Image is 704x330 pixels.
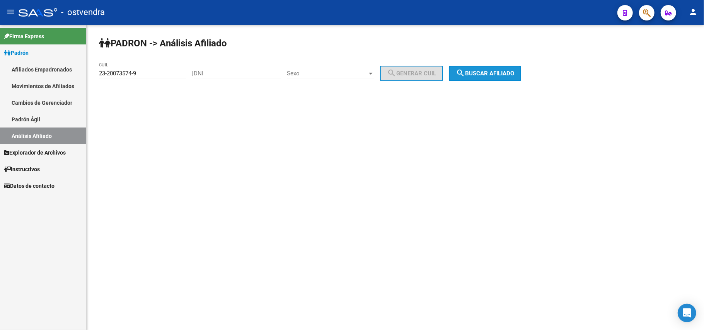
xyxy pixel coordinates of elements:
span: Sexo [287,70,367,77]
button: Buscar afiliado [449,66,521,81]
span: Datos de contacto [4,182,55,190]
mat-icon: search [387,68,396,78]
button: Generar CUIL [380,66,443,81]
strong: PADRON -> Análisis Afiliado [99,38,227,49]
div: | [192,70,449,77]
span: Explorador de Archivos [4,148,66,157]
span: Buscar afiliado [456,70,514,77]
mat-icon: menu [6,7,15,17]
span: Padrón [4,49,29,57]
span: - ostvendra [61,4,105,21]
div: Open Intercom Messenger [678,304,696,322]
span: Firma Express [4,32,44,41]
mat-icon: person [689,7,698,17]
mat-icon: search [456,68,465,78]
span: Generar CUIL [387,70,436,77]
span: Instructivos [4,165,40,174]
